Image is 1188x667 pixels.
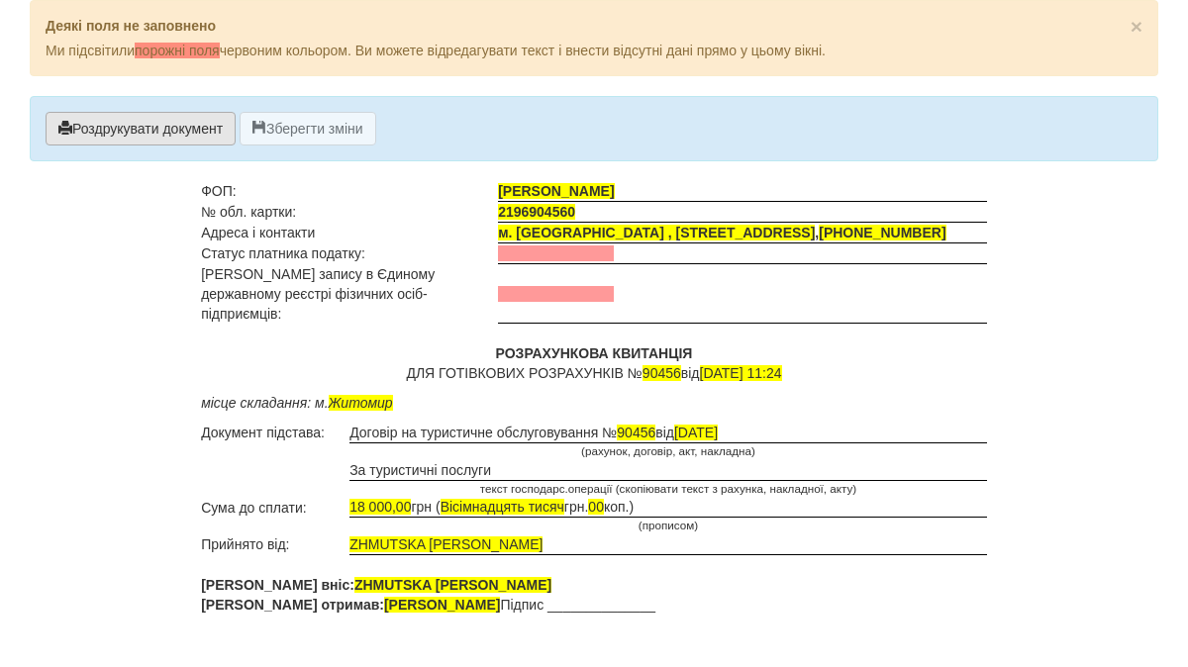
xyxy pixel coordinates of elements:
[201,223,498,243] td: Адреса і контакти
[819,225,945,240] span: [PHONE_NUMBER]
[201,497,349,518] td: Сума до сплати:
[46,41,1142,60] p: Ми підсвітили червоним кольором. Ви можете відредагувати текст і внести відсутні дані прямо у цьо...
[349,423,987,443] td: Договір на туристичне обслуговування № від
[349,443,987,460] td: (рахунок, договір, акт, накладна)
[349,536,543,552] span: ZHMUTSKA [PERSON_NAME]
[201,575,987,615] p: Підпис ______________
[498,225,815,240] span: м. [GEOGRAPHIC_DATA] , [STREET_ADDRESS]
[498,223,987,243] td: ,
[1131,16,1142,37] button: Close
[240,112,376,145] button: Зберегти зміни
[496,345,693,361] b: РОЗРАХУНКОВА КВИТАНЦІЯ
[201,243,498,264] td: Статус платника податку:
[201,597,500,613] b: [PERSON_NAME] отримав:
[201,423,349,443] td: Документ підстава:
[588,499,604,515] span: 00
[201,395,392,411] i: місце складання: м.
[349,499,411,515] span: 18 000,00
[441,499,564,515] span: Вісімнадцять тисяч
[498,204,575,220] span: 2196904560
[700,365,782,381] span: [DATE] 11:24
[46,16,1142,36] p: Деякі поля не заповнено
[349,518,987,534] td: (прописом)
[349,460,987,481] td: За туристичні послуги
[643,365,681,381] span: 90456
[201,202,498,223] td: № обл. картки:
[329,395,393,411] span: Житомир
[498,183,614,199] span: [PERSON_NAME]
[354,577,551,593] span: ZHMUTSKA [PERSON_NAME]
[1131,15,1142,38] span: ×
[46,112,236,145] button: Роздрукувати документ
[201,534,349,555] td: Прийнято від:
[201,181,498,202] td: ФОП:
[617,425,655,440] span: 90456
[135,43,220,58] span: порожні поля
[349,480,987,497] td: текст господарс.операції (скопіювати текст з рахунка, накладної, акту)
[349,497,987,518] td: грн ( грн. коп.)
[201,264,498,324] td: [PERSON_NAME] запису в Єдиному державному реєстрі фізичних осіб-підприємців:
[384,597,500,613] span: [PERSON_NAME]
[201,577,551,593] b: [PERSON_NAME] вніс:
[201,343,987,383] p: ДЛЯ ГОТІВКОВИХ РОЗРАХУНКІВ № від
[674,425,718,440] span: [DATE]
